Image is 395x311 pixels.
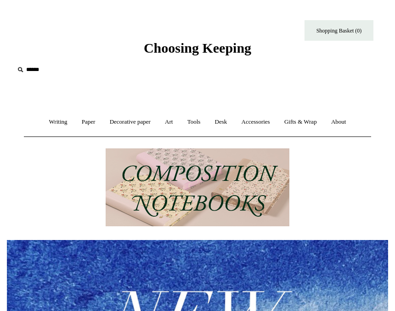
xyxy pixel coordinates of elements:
[235,110,276,134] a: Accessories
[75,110,102,134] a: Paper
[43,110,74,134] a: Writing
[278,110,323,134] a: Gifts & Wrap
[325,110,353,134] a: About
[144,48,251,54] a: Choosing Keeping
[144,40,251,55] span: Choosing Keeping
[305,20,373,41] a: Shopping Basket (0)
[181,110,207,134] a: Tools
[209,110,234,134] a: Desk
[158,110,179,134] a: Art
[106,148,289,226] img: 202302 Composition ledgers.jpg__PID:69722ee6-fa44-49dd-a067-31375e5d54ec
[103,110,157,134] a: Decorative paper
